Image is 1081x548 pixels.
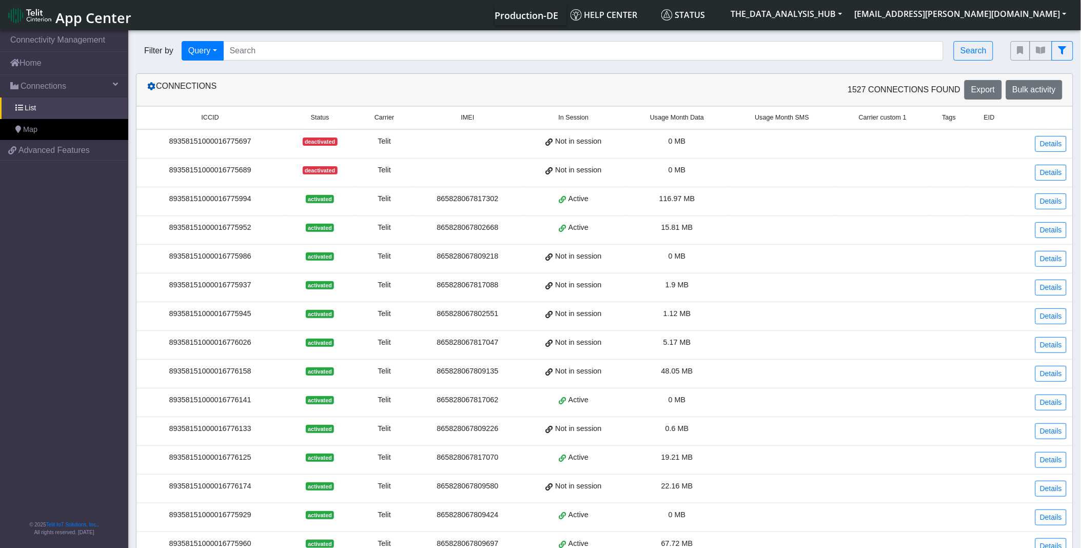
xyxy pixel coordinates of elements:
a: Details [1035,481,1067,497]
span: Not in session [555,481,601,492]
span: Not in session [555,251,601,262]
span: Production-DE [495,9,559,22]
span: 22.16 MB [661,482,693,490]
span: Status [661,9,705,21]
span: Not in session [555,423,601,435]
span: Carrier [375,113,394,123]
div: 865828067802551 [419,308,516,320]
div: 865828067809580 [419,481,516,492]
div: 89358151000016775945 [143,308,278,320]
span: 48.05 MB [661,367,693,375]
div: 89358151000016775952 [143,222,278,233]
span: activated [306,224,334,232]
a: Details [1035,251,1067,267]
span: In Session [559,113,589,123]
a: Details [1035,452,1067,468]
div: 89358151000016775994 [143,193,278,205]
a: Details [1035,280,1067,296]
div: 865828067809424 [419,510,516,521]
span: Not in session [555,136,601,147]
input: Search... [223,41,944,61]
img: logo-telit-cinterion-gw-new.png [8,7,51,24]
span: Export [971,85,995,94]
span: Connections [21,80,66,92]
span: 0 MB [669,252,686,260]
div: 865828067817302 [419,193,516,205]
span: 5.17 MB [663,338,691,346]
span: Help center [571,9,638,21]
button: [EMAIL_ADDRESS][PERSON_NAME][DOMAIN_NAME] [849,5,1073,23]
a: Details [1035,165,1067,181]
div: Telit [362,452,407,463]
div: Telit [362,222,407,233]
a: Details [1035,423,1067,439]
span: activated [306,482,334,491]
div: Telit [362,395,407,406]
div: Telit [362,193,407,205]
a: Details [1035,510,1067,525]
span: activated [306,252,334,261]
span: App Center [55,8,131,27]
a: Details [1035,366,1067,382]
button: Search [954,41,993,61]
div: 89358151000016775689 [143,165,278,176]
button: THE_DATA_ANALYSIS_HUB [725,5,849,23]
div: 89358151000016776125 [143,452,278,463]
span: Active [568,193,588,205]
div: 89358151000016775986 [143,251,278,262]
div: 89358151000016776158 [143,366,278,377]
div: Telit [362,280,407,291]
span: activated [306,195,334,203]
button: Bulk activity [1006,80,1063,100]
a: Details [1035,193,1067,209]
div: Telit [362,251,407,262]
span: 0 MB [669,511,686,519]
a: Details [1035,222,1067,238]
div: Telit [362,366,407,377]
div: 865828067809135 [419,366,516,377]
a: Details [1035,395,1067,410]
span: 116.97 MB [659,194,695,203]
div: Connections [139,80,605,100]
div: 865828067817088 [419,280,516,291]
span: Active [568,222,588,233]
div: 89358151000016775937 [143,280,278,291]
span: activated [306,367,334,376]
div: 89358151000016776141 [143,395,278,406]
a: Status [657,5,725,25]
div: 89358151000016776026 [143,337,278,348]
span: Not in session [555,165,601,176]
span: Active [568,395,588,406]
div: 89358151000016776174 [143,481,278,492]
span: 1.12 MB [663,309,691,318]
span: 1527 Connections found [848,84,961,96]
span: activated [306,281,334,289]
div: 89358151000016775929 [143,510,278,521]
span: 1.9 MB [665,281,689,289]
span: Advanced Features [18,144,90,156]
span: Bulk activity [1013,85,1056,94]
a: Help center [566,5,657,25]
span: activated [306,396,334,404]
span: Map [23,124,37,135]
span: Carrier custom 1 [859,113,907,123]
span: 0 MB [669,137,686,145]
div: 865828067817070 [419,452,516,463]
a: Details [1035,337,1067,353]
span: Not in session [555,308,601,320]
span: Not in session [555,280,601,291]
div: Telit [362,136,407,147]
span: 0 MB [669,396,686,404]
div: 865828067809218 [419,251,516,262]
a: Telit IoT Solutions, Inc. [46,522,97,527]
span: Status [311,113,329,123]
span: deactivated [303,166,338,174]
span: List [25,103,36,114]
span: Not in session [555,366,601,377]
button: Query [182,41,224,61]
div: 865828067817062 [419,395,516,406]
a: Details [1035,308,1067,324]
div: Telit [362,308,407,320]
span: 0 MB [669,166,686,174]
span: Filter by [136,45,182,57]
